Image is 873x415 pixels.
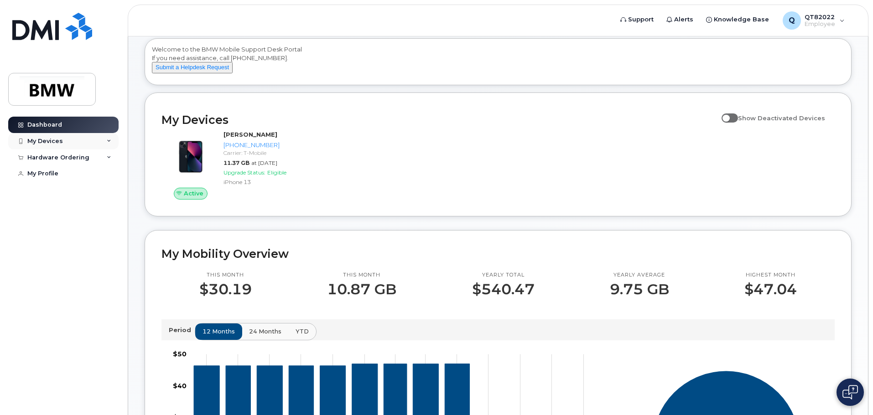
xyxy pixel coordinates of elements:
[738,114,825,122] span: Show Deactivated Devices
[223,169,265,176] span: Upgrade Status:
[674,15,693,24] span: Alerts
[152,45,844,82] div: Welcome to the BMW Mobile Support Desk Portal If you need assistance, call [PHONE_NUMBER].
[251,159,277,166] span: at [DATE]
[628,15,654,24] span: Support
[776,11,851,30] div: QT82022
[267,169,286,176] span: Eligible
[296,327,309,336] span: YTD
[249,327,281,336] span: 24 months
[161,113,717,127] h2: My Devices
[805,20,835,28] span: Employee
[161,130,322,200] a: Active[PERSON_NAME][PHONE_NUMBER]Carrier: T-Mobile11.37 GBat [DATE]Upgrade Status:EligibleiPhone 13
[472,272,535,279] p: Yearly total
[842,385,858,400] img: Open chat
[610,281,669,297] p: 9.75 GB
[199,272,252,279] p: This month
[327,272,396,279] p: This month
[700,10,775,29] a: Knowledge Base
[327,281,396,297] p: 10.87 GB
[173,350,187,358] tspan: $50
[744,272,797,279] p: Highest month
[223,159,249,166] span: 11.37 GB
[199,281,252,297] p: $30.19
[610,272,669,279] p: Yearly average
[152,62,233,73] button: Submit a Helpdesk Request
[722,109,729,117] input: Show Deactivated Devices
[161,247,835,261] h2: My Mobility Overview
[173,381,187,389] tspan: $40
[614,10,660,29] a: Support
[169,135,213,179] img: image20231002-3703462-1ig824h.jpeg
[169,326,195,334] p: Period
[184,189,203,198] span: Active
[805,13,835,20] span: QT82022
[223,131,277,138] strong: [PERSON_NAME]
[789,15,795,26] span: Q
[223,178,318,186] div: iPhone 13
[744,281,797,297] p: $47.04
[660,10,700,29] a: Alerts
[714,15,769,24] span: Knowledge Base
[472,281,535,297] p: $540.47
[152,63,233,71] a: Submit a Helpdesk Request
[223,149,318,157] div: Carrier: T-Mobile
[223,141,318,149] div: [PHONE_NUMBER]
